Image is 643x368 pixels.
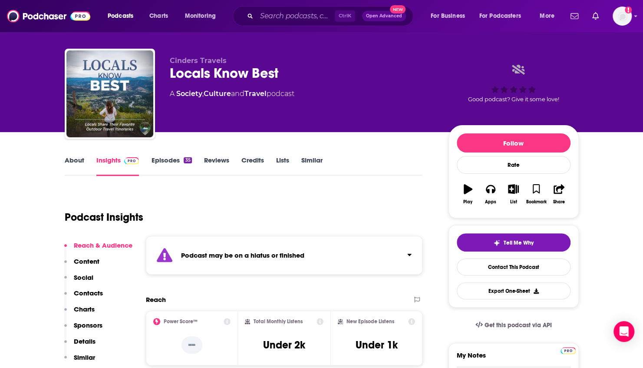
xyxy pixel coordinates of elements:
[457,351,570,366] label: My Notes
[468,315,559,336] a: Get this podcast via API
[64,305,95,321] button: Charts
[241,156,264,176] a: Credits
[96,156,139,176] a: InsightsPodchaser Pro
[64,289,103,305] button: Contacts
[231,90,244,98] span: and
[204,156,229,176] a: Reviews
[149,10,168,22] span: Charts
[176,90,202,98] a: Society
[144,9,173,23] a: Charts
[431,10,465,22] span: For Business
[457,259,570,275] a: Contact This Podcast
[204,90,231,98] a: Culture
[390,5,406,13] span: New
[510,199,517,205] div: List
[64,321,102,337] button: Sponsors
[74,289,103,297] p: Contacts
[64,337,96,353] button: Details
[74,273,93,282] p: Social
[74,241,132,249] p: Reach & Audience
[185,10,216,22] span: Monitoring
[74,305,95,313] p: Charts
[479,179,502,210] button: Apps
[74,353,95,361] p: Similar
[102,9,145,23] button: open menu
[179,9,227,23] button: open menu
[64,257,99,273] button: Content
[526,199,546,205] div: Bookmark
[457,282,570,299] button: Export One-Sheet
[170,89,294,99] div: A podcast
[181,251,304,259] strong: Podcast may be on a hiatus or finished
[356,338,398,351] h3: Under 1k
[553,199,565,205] div: Share
[567,9,582,23] a: Show notifications dropdown
[108,10,133,22] span: Podcasts
[534,9,565,23] button: open menu
[479,10,521,22] span: For Podcasters
[124,157,139,164] img: Podchaser Pro
[561,347,576,354] img: Podchaser Pro
[74,321,102,329] p: Sponsors
[589,9,602,23] a: Show notifications dropdown
[301,156,323,176] a: Similar
[457,179,479,210] button: Play
[561,346,576,354] a: Pro website
[502,179,524,210] button: List
[613,7,632,26] button: Show profile menu
[457,233,570,252] button: tell me why sparkleTell Me Why
[613,7,632,26] span: Logged in as WE_Broadcast1
[525,179,547,210] button: Bookmark
[263,338,305,351] h3: Under 2k
[74,257,99,265] p: Content
[146,295,166,304] h2: Reach
[362,11,406,21] button: Open AdvancedNew
[457,133,570,153] button: Follow
[457,156,570,174] div: Rate
[202,90,204,98] span: ,
[65,156,84,176] a: About
[613,321,634,342] div: Open Intercom Messenger
[474,9,534,23] button: open menu
[164,318,198,325] h2: Power Score™
[448,56,579,110] div: Good podcast? Give it some love!
[66,50,153,137] img: Locals Know Best
[257,9,335,23] input: Search podcasts, credits, & more...
[74,337,96,345] p: Details
[625,7,632,13] svg: Add a profile image
[366,14,402,18] span: Open Advanced
[181,336,202,354] p: --
[540,10,554,22] span: More
[254,318,303,325] h2: Total Monthly Listens
[64,273,93,289] button: Social
[7,8,90,24] img: Podchaser - Follow, Share and Rate Podcasts
[613,7,632,26] img: User Profile
[241,6,422,26] div: Search podcasts, credits, & more...
[170,56,227,65] span: Cinders Travels
[184,157,191,163] div: 35
[65,211,143,224] h1: Podcast Insights
[151,156,191,176] a: Episodes35
[425,9,476,23] button: open menu
[504,239,534,246] span: Tell Me Why
[468,96,559,103] span: Good podcast? Give it some love!
[484,322,551,329] span: Get this podcast via API
[346,318,394,325] h2: New Episode Listens
[64,241,132,257] button: Reach & Audience
[146,236,423,275] section: Click to expand status details
[244,90,267,98] a: Travel
[493,239,500,246] img: tell me why sparkle
[485,199,496,205] div: Apps
[276,156,289,176] a: Lists
[463,199,472,205] div: Play
[335,10,355,22] span: Ctrl K
[547,179,570,210] button: Share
